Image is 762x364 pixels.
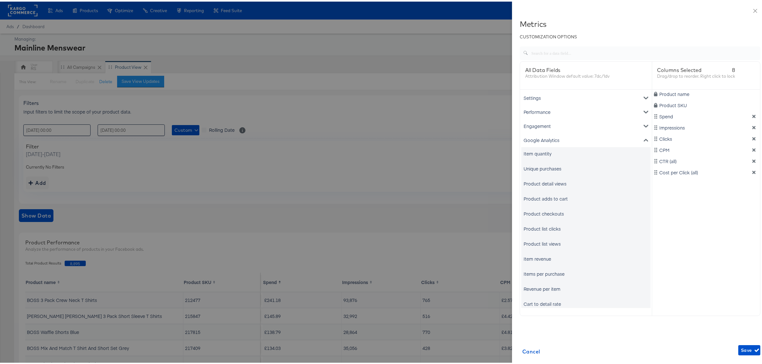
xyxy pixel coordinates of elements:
div: Drag/drop to reorder. Right click to lock [657,72,735,78]
div: Columns Selected [657,65,735,72]
div: Product checkouts [524,209,564,215]
div: Cart to detail rate [524,299,561,305]
div: Spend [654,112,759,118]
span: 8 [732,65,735,72]
div: Revenue per item [524,284,560,290]
div: Product list clicks [524,224,561,230]
div: Google Analytics [521,131,651,146]
span: Cancel [522,345,540,354]
div: dimension-list [652,60,760,314]
span: CPM [659,145,670,152]
div: Cost per Click (all) [654,168,759,174]
div: Unique purchases [524,164,561,170]
span: Product name [659,89,689,96]
div: Product detail views [524,179,566,185]
div: CUSTOMIZATION OPTIONS [520,32,760,38]
div: Clicks [654,134,759,140]
button: Save [738,344,760,354]
div: Metrics [520,18,760,27]
input: Search for a data field... [528,42,760,56]
button: Cancel [520,344,543,356]
span: Cost per Click (all) [659,168,698,174]
span: Spend [659,112,673,118]
div: CTR (all) [654,156,759,163]
div: Attribution Window default value: 7dc/1dv [525,72,610,78]
div: CPM [654,145,759,152]
div: Item quantity [524,149,551,155]
span: close [753,7,758,12]
div: All Data Fields [525,65,610,72]
div: metrics-list [520,88,652,306]
span: Save [741,345,758,353]
div: Performance [521,103,651,117]
span: Product SKU [659,100,687,107]
span: CTR (all) [659,156,677,163]
div: Impressions [654,123,759,129]
div: Product adds to cart [524,194,568,200]
div: Item revenue [524,254,551,260]
div: Items per purchase [524,269,565,275]
div: Engagement [521,117,651,131]
div: Product list views [524,239,561,245]
span: Impressions [659,123,685,129]
span: Clicks [659,134,672,140]
div: Settings [521,89,651,103]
